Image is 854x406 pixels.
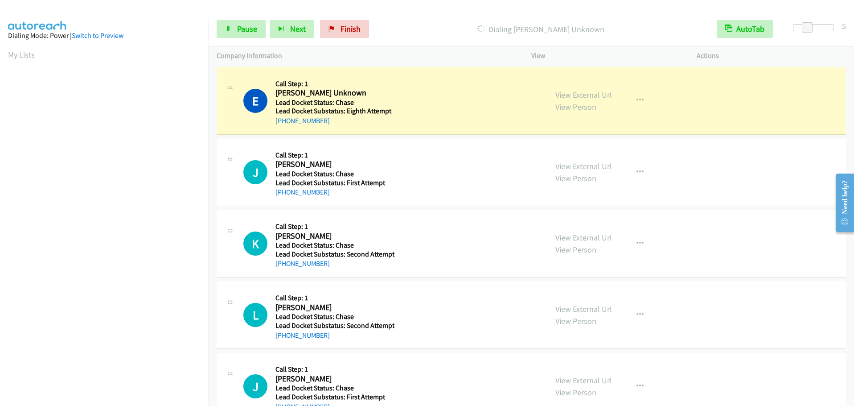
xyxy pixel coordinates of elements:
a: Finish [320,20,369,38]
h5: Lead Docket Status: Chase [275,312,394,321]
h1: E [243,89,267,113]
h2: [PERSON_NAME] [275,159,394,170]
a: View Person [555,102,596,112]
div: The call is yet to be attempted [243,160,267,184]
h5: Call Step: 1 [275,151,394,160]
h5: Lead Docket Status: Chase [275,98,394,107]
h1: J [243,160,267,184]
a: View External Url [555,232,612,243]
h2: [PERSON_NAME] Unknown [275,88,394,98]
a: View External Url [555,90,612,100]
a: [PHONE_NUMBER] [275,331,330,340]
h2: [PERSON_NAME] [275,302,394,313]
h5: Call Step: 1 [275,365,394,374]
a: View Person [555,244,596,255]
h5: Call Step: 1 [275,222,394,231]
a: Pause [217,20,266,38]
h5: Lead Docket Status: Chase [275,241,394,250]
h5: Call Step: 1 [275,79,394,88]
div: Dialing Mode: Power | [8,30,201,41]
a: My Lists [8,50,35,60]
div: The call is yet to be attempted [243,232,267,256]
a: [PHONE_NUMBER] [275,259,330,268]
span: Next [290,24,306,34]
a: View Person [555,173,596,183]
div: 5 [842,20,846,32]
button: AutoTab [717,20,773,38]
a: View External Url [555,161,612,171]
h1: J [243,374,267,398]
h5: Lead Docket Status: Chase [275,384,394,393]
button: Next [270,20,314,38]
h5: Lead Docket Substatus: First Attempt [275,178,394,187]
h2: [PERSON_NAME] [275,374,394,384]
a: View Person [555,316,596,326]
h5: Lead Docket Status: Chase [275,170,394,178]
a: View External Url [555,304,612,314]
span: Pause [237,24,257,34]
h5: Lead Docket Substatus: Eighth Attempt [275,107,394,116]
iframe: Resource Center [828,167,854,238]
p: View [531,50,681,61]
h2: [PERSON_NAME] [275,231,394,241]
h5: Call Step: 1 [275,294,394,302]
div: The call is yet to be attempted [243,374,267,398]
h5: Lead Docket Substatus: First Attempt [275,393,394,402]
a: Switch to Preview [72,31,123,40]
a: [PHONE_NUMBER] [275,188,330,196]
p: Dialing [PERSON_NAME] Unknown [381,23,701,35]
p: Company Information [217,50,515,61]
div: The call is yet to be attempted [243,303,267,327]
span: Finish [341,24,361,34]
h5: Lead Docket Substatus: Second Attempt [275,321,394,330]
h1: L [243,303,267,327]
h1: K [243,232,267,256]
h5: Lead Docket Substatus: Second Attempt [275,250,394,259]
a: View External Url [555,375,612,385]
p: Actions [697,50,846,61]
a: [PHONE_NUMBER] [275,116,330,125]
a: View Person [555,387,596,398]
